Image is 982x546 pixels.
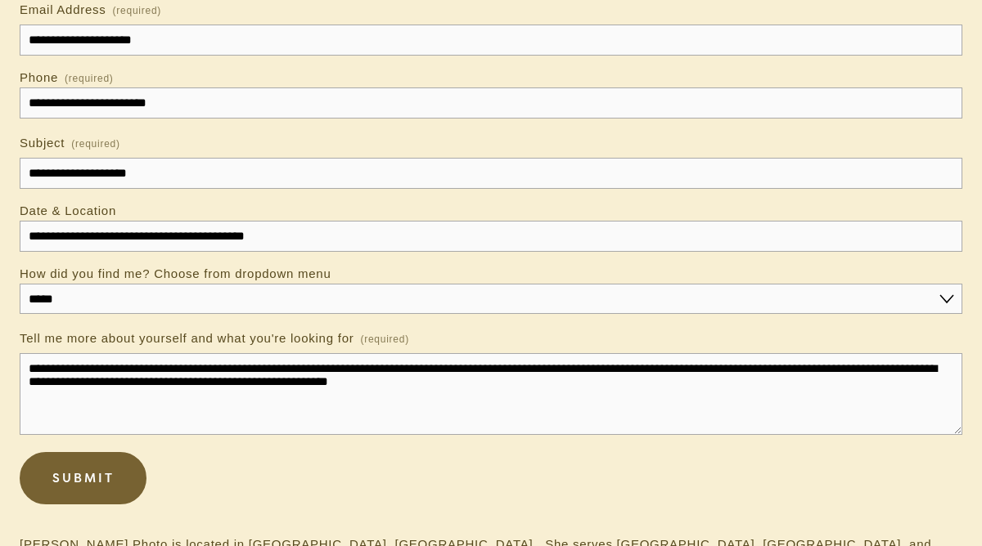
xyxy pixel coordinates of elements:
span: Date & Location [20,204,116,217]
span: (required) [65,74,114,83]
span: Tell me more about yourself and what you're looking for [20,331,354,345]
span: Email Address [20,2,106,16]
span: How did you find me? Choose from dropdown menu [20,266,331,280]
button: SubmitSubmit [20,452,146,504]
span: Subject [20,136,65,150]
span: Submit [52,469,115,486]
span: (required) [71,133,120,154]
span: Phone [20,70,58,84]
span: (required) [360,329,409,350]
select: How did you find me? Choose from dropdown menu [20,284,962,314]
